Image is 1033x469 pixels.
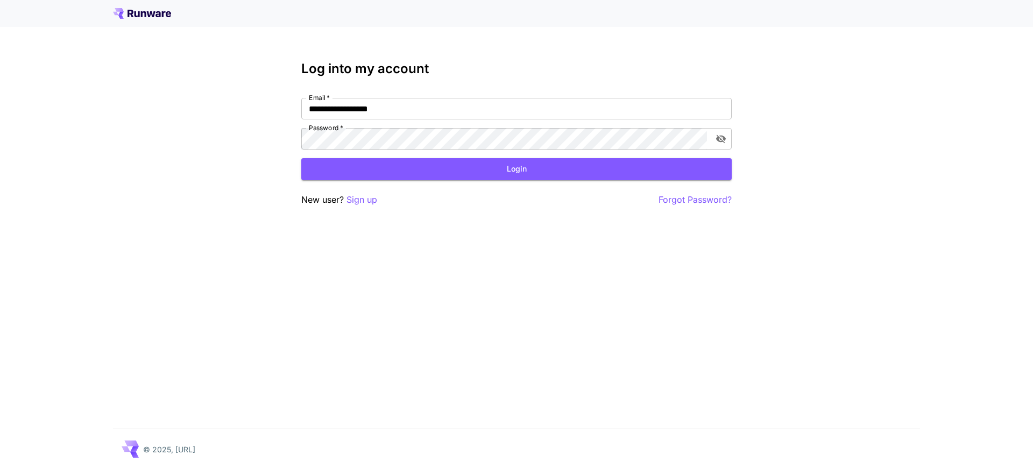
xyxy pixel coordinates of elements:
[143,444,195,455] p: © 2025, [URL]
[309,123,343,132] label: Password
[301,158,732,180] button: Login
[711,129,731,148] button: toggle password visibility
[659,193,732,207] button: Forgot Password?
[301,193,377,207] p: New user?
[346,193,377,207] button: Sign up
[301,61,732,76] h3: Log into my account
[309,93,330,102] label: Email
